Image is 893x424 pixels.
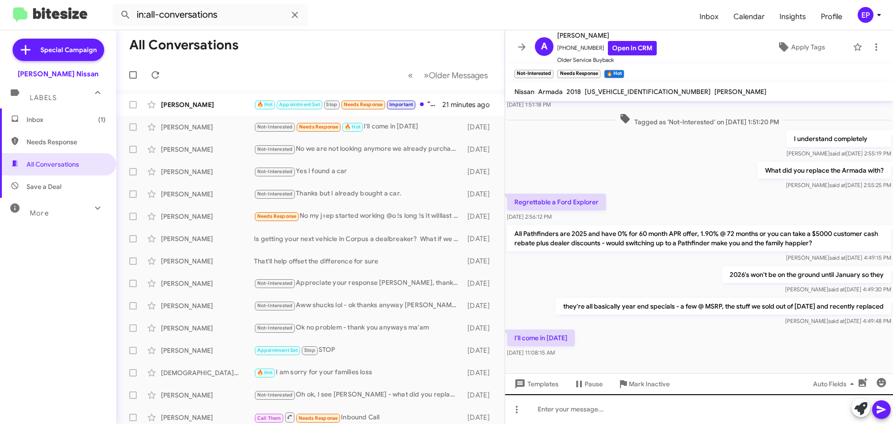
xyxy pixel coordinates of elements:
p: All Pathfinders are 2025 and have 0% for 60 month APR offer, 1.90% @ 72 months or you can take a ... [507,225,891,251]
span: Stop [326,101,337,108]
span: [PERSON_NAME] [DATE] 4:49:30 PM [785,286,891,293]
div: [PERSON_NAME] [161,234,254,243]
span: Needs Response [299,415,338,421]
div: That'll help offset the difference for sure [254,256,463,266]
span: A [541,39,547,54]
span: Important [389,101,413,108]
div: [PERSON_NAME] [161,189,254,199]
div: [DEMOGRAPHIC_DATA][PERSON_NAME] [161,368,254,377]
div: [PERSON_NAME] [161,167,254,176]
span: Mark Inactive [629,376,670,392]
button: EP [850,7,883,23]
span: [PERSON_NAME] [714,87,766,96]
span: [PERSON_NAME] [DATE] 4:49:15 PM [786,254,891,261]
span: Save a Deal [27,182,61,191]
h1: All Conversations [129,38,239,53]
div: No my j÷ep started working @o !s long !s it willlast i will stick with it. I however when i do ne... [254,211,463,222]
a: Open in CRM [608,41,657,55]
input: Search [113,4,308,26]
div: 21 minutes ago [442,100,497,109]
p: I'll come in [DATE] [507,330,575,346]
div: [PERSON_NAME] Nissan [18,69,99,79]
div: Yes I found a car [254,166,463,177]
span: Needs Response [27,137,106,147]
div: [PERSON_NAME] [161,279,254,288]
span: Not-Interested [257,392,293,398]
div: [DATE] [463,212,497,221]
span: Armada [538,87,563,96]
span: » [424,69,429,81]
span: Not-Interested [257,325,293,331]
div: "For [DEMOGRAPHIC_DATA] so loved the world that HE gave HIS only begotten SON, that whoever belie... [254,99,442,110]
span: Nissan [514,87,534,96]
div: [DATE] [463,346,497,355]
span: [PHONE_NUMBER] [557,41,657,55]
button: Auto Fields [806,376,865,392]
div: Is getting your next vehicle in Corpus a dealbreaker? What if we could deliver to your home, e-si... [254,234,463,243]
span: Not-Interested [257,124,293,130]
div: [DATE] [463,256,497,266]
div: Aww shucks lol - ok thanks anyway [PERSON_NAME]! [254,300,463,311]
nav: Page navigation example [403,66,493,85]
div: [PERSON_NAME] [161,256,254,266]
button: Mark Inactive [610,376,677,392]
div: Oh ok, I see [PERSON_NAME] - what did you replace it with? Another Nissan or something else? [254,390,463,400]
span: 2018 [566,87,581,96]
span: Appointment Set [257,347,298,353]
div: [PERSON_NAME] [161,390,254,400]
div: [DATE] [463,413,497,422]
div: [DATE] [463,122,497,132]
div: [DATE] [463,390,497,400]
button: Next [418,66,493,85]
p: Regrettable a Ford Explorer [507,194,606,210]
span: [PERSON_NAME] [DATE] 2:55:19 PM [786,150,891,157]
span: said at [830,150,846,157]
p: I understand completely [786,130,891,147]
span: 🔥 Hot [257,101,273,108]
p: What did you replace the Armada with? [758,162,891,179]
small: Needs Response [557,70,600,78]
div: [PERSON_NAME] [161,413,254,422]
div: Inbound Call [254,411,463,423]
span: [DATE] 11:08:15 AM [507,349,555,356]
span: Profile [813,3,850,30]
div: [DATE] [463,145,497,154]
span: Stop [304,347,315,353]
span: said at [828,317,845,324]
a: Insights [772,3,813,30]
div: I am sorry for your families loss [254,367,463,378]
a: Calendar [726,3,772,30]
p: they're all basically year end specials - a few @ MSRP, the stuff we sold out of [DATE] and recen... [556,298,891,315]
span: Templates [513,376,559,392]
div: [PERSON_NAME] [161,122,254,132]
span: Special Campaign [40,45,97,54]
div: [PERSON_NAME] [161,100,254,109]
a: Inbox [692,3,726,30]
span: All Conversations [27,160,79,169]
span: [PERSON_NAME] [DATE] 4:49:48 PM [785,317,891,324]
span: Apply Tags [791,39,825,55]
div: [PERSON_NAME] [161,145,254,154]
div: [PERSON_NAME] [161,346,254,355]
span: Older Messages [429,70,488,81]
div: [DATE] [463,279,497,288]
span: Older Service Buyback [557,55,657,65]
small: 🔥 Hot [604,70,624,78]
button: Apply Tags [753,39,848,55]
small: Not-Interested [514,70,553,78]
span: said at [829,254,846,261]
div: [PERSON_NAME] [161,212,254,221]
div: [PERSON_NAME] [161,301,254,310]
span: Pause [585,376,603,392]
p: 2026's won't be on the ground until January so they [722,266,891,283]
div: [DATE] [463,323,497,333]
button: Previous [402,66,419,85]
span: [US_VEHICLE_IDENTIFICATION_NUMBER] [585,87,711,96]
div: [DATE] [463,368,497,377]
span: Needs Response [344,101,383,108]
span: Not-Interested [257,280,293,286]
span: 🔥 Hot [345,124,360,130]
span: Call Them [257,415,281,421]
span: Labels [30,94,57,102]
